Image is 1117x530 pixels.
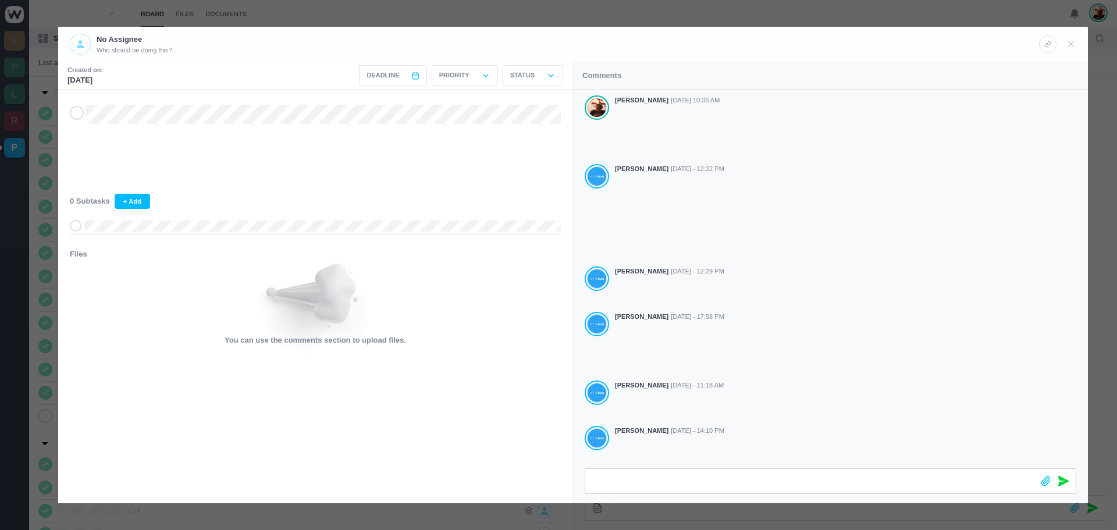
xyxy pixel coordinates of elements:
p: No Assignee [97,34,172,45]
p: Priority [439,70,469,80]
p: Comments [582,70,621,81]
small: Created on: [67,65,103,75]
span: Deadline [367,70,399,80]
p: Status [510,70,535,80]
span: Who should be doing this? [97,45,172,55]
p: [DATE] [67,74,103,86]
